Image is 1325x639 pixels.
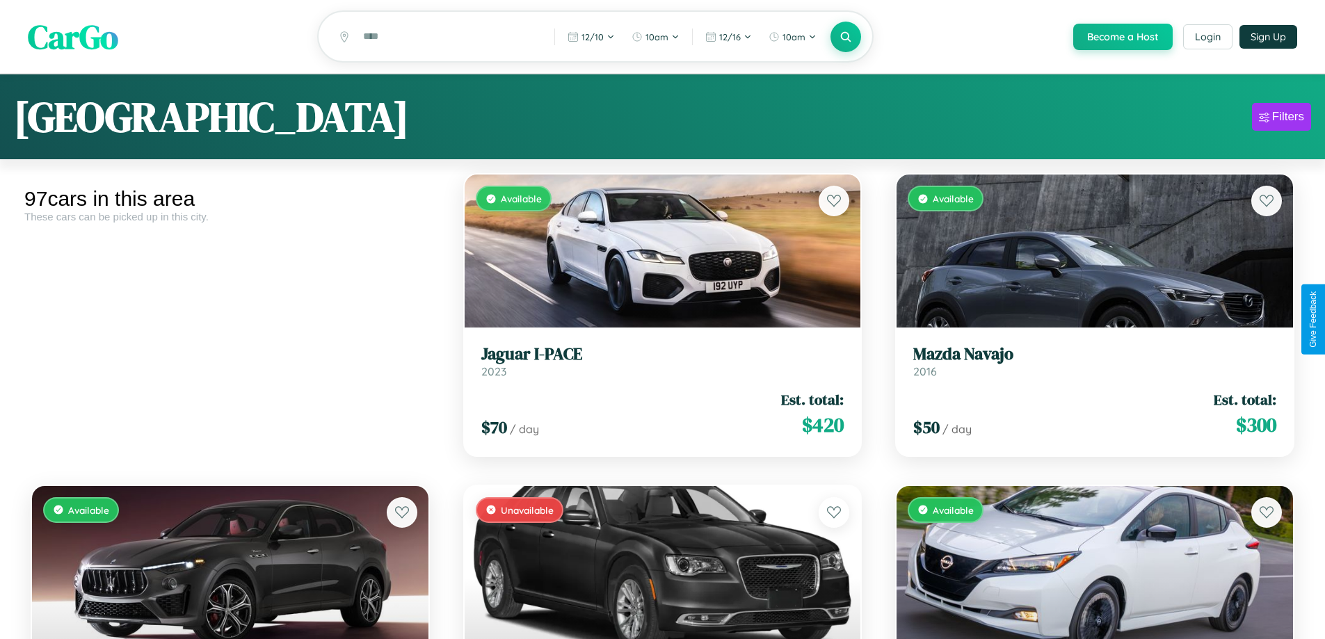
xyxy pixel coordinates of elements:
h3: Jaguar I-PACE [481,344,844,364]
span: CarGo [28,14,118,60]
span: 10am [645,31,668,42]
span: $ 70 [481,416,507,439]
span: Available [933,504,974,516]
button: Filters [1252,103,1311,131]
a: Jaguar I-PACE2023 [481,344,844,378]
span: Available [68,504,109,516]
span: Available [501,193,542,204]
h1: [GEOGRAPHIC_DATA] [14,88,409,145]
a: Mazda Navajo2016 [913,344,1276,378]
button: Become a Host [1073,24,1173,50]
span: 2016 [913,364,937,378]
span: $ 300 [1236,411,1276,439]
span: Est. total: [781,389,844,410]
span: / day [942,422,972,436]
span: Est. total: [1214,389,1276,410]
span: $ 420 [802,411,844,439]
button: 10am [762,26,824,48]
span: Available [933,193,974,204]
button: 12/16 [698,26,759,48]
div: Give Feedback [1308,291,1318,348]
span: Unavailable [501,504,554,516]
span: 12 / 16 [719,31,741,42]
span: / day [510,422,539,436]
button: 12/10 [561,26,622,48]
div: These cars can be picked up in this city. [24,211,436,223]
button: Login [1183,24,1232,49]
div: 97 cars in this area [24,187,436,211]
button: 10am [625,26,686,48]
span: 12 / 10 [581,31,604,42]
span: 10am [782,31,805,42]
div: Filters [1272,110,1304,124]
h3: Mazda Navajo [913,344,1276,364]
span: 2023 [481,364,506,378]
button: Sign Up [1239,25,1297,49]
span: $ 50 [913,416,940,439]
